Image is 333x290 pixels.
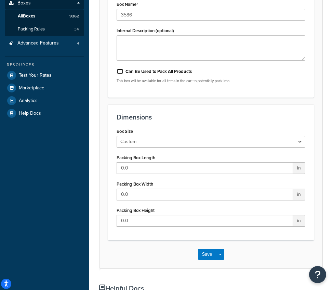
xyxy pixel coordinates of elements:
[293,162,305,174] span: in
[5,10,84,23] a: AllBoxes9362
[5,23,84,36] li: Packing Rules
[5,69,84,81] a: Test Your Rates
[117,129,133,134] label: Box Size
[74,26,79,32] span: 34
[17,0,31,6] span: Boxes
[117,155,155,160] label: Packing Box Length
[19,73,52,78] span: Test Your Rates
[293,189,305,200] span: in
[5,37,84,50] li: Advanced Features
[117,113,305,121] h3: Dimensions
[309,266,326,283] button: Open Resource Center
[117,2,138,7] label: Box Name
[19,85,44,91] span: Marketplace
[5,107,84,119] a: Help Docs
[117,181,153,187] label: Packing Box Width
[19,98,38,104] span: Analytics
[117,78,305,84] p: This box will be available for all items in the cart to potentially pack into
[5,94,84,107] a: Analytics
[18,13,35,19] span: All Boxes
[17,40,59,46] span: Advanced Features
[293,215,305,227] span: in
[5,37,84,50] a: Advanced Features4
[19,111,41,116] span: Help Docs
[117,28,174,33] label: Internal Description (optional)
[69,13,79,19] span: 9362
[117,208,155,213] label: Packing Box Height
[5,23,84,36] a: Packing Rules34
[5,62,84,68] div: Resources
[125,68,192,75] label: Can Be Used to Pack All Products
[18,26,45,32] span: Packing Rules
[198,249,216,260] button: Save
[77,40,79,46] span: 4
[5,82,84,94] a: Marketplace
